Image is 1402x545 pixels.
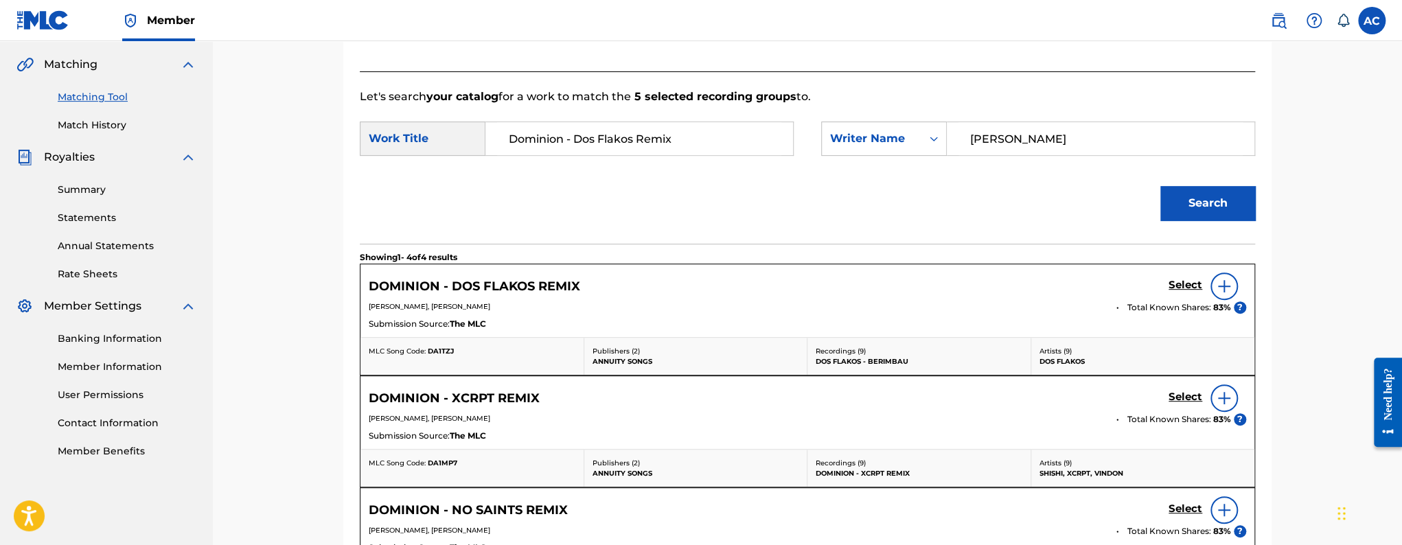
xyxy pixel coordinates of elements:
[1234,413,1246,426] span: ?
[369,347,426,356] span: MLC Song Code:
[44,298,141,314] span: Member Settings
[593,458,799,468] p: Publishers ( 2 )
[58,90,196,104] a: Matching Tool
[180,149,196,165] img: expand
[593,356,799,367] p: ANNUITY SONGS
[16,10,69,30] img: MLC Logo
[1358,7,1386,34] div: User Menu
[1364,347,1402,458] iframe: Resource Center
[1213,413,1231,426] span: 83 %
[58,118,196,132] a: Match History
[1169,391,1202,404] h5: Select
[593,468,799,478] p: ANNUITY SONGS
[360,251,457,264] p: Showing 1 - 4 of 4 results
[360,105,1255,244] form: Search Form
[1039,468,1247,478] p: SHISHI, XCRPT, VINDON
[147,12,195,28] span: Member
[1169,502,1202,515] h5: Select
[1127,525,1213,537] span: Total Known Shares:
[450,318,486,330] span: The MLC
[1127,413,1213,426] span: Total Known Shares:
[369,459,426,467] span: MLC Song Code:
[1216,278,1232,294] img: info
[360,89,1255,105] p: Let's search for a work to match the to.
[1213,525,1231,537] span: 83 %
[1333,479,1402,545] iframe: Chat Widget
[369,414,490,423] span: [PERSON_NAME], [PERSON_NAME]
[428,347,454,356] span: DA1TZJ
[180,56,196,73] img: expand
[1160,186,1255,220] button: Search
[428,459,457,467] span: DA1MP7
[816,458,1022,468] p: Recordings ( 9 )
[58,416,196,430] a: Contact Information
[1169,279,1202,292] h5: Select
[16,298,33,314] img: Member Settings
[631,90,796,103] strong: 5 selected recording groups
[122,12,139,29] img: Top Rightsholder
[44,149,95,165] span: Royalties
[450,430,486,442] span: The MLC
[16,149,33,165] img: Royalties
[1216,502,1232,518] img: info
[58,444,196,459] a: Member Benefits
[58,239,196,253] a: Annual Statements
[593,346,799,356] p: Publishers ( 2 )
[58,211,196,225] a: Statements
[58,183,196,197] a: Summary
[816,356,1022,367] p: DOS FLAKOS - BERIMBAU
[816,468,1022,478] p: DOMINION - XCRPT REMIX
[1306,12,1322,29] img: help
[1337,493,1346,534] div: Drag
[1336,14,1350,27] div: Notifications
[1039,346,1247,356] p: Artists ( 9 )
[58,332,196,346] a: Banking Information
[426,90,498,103] strong: your catalog
[830,130,913,147] div: Writer Name
[369,526,490,535] span: [PERSON_NAME], [PERSON_NAME]
[1234,525,1246,537] span: ?
[369,391,540,406] h5: DOMINION - XCRPT REMIX
[1213,301,1231,314] span: 83 %
[1039,356,1247,367] p: DOS FLAKOS
[369,430,450,442] span: Submission Source:
[1127,301,1213,314] span: Total Known Shares:
[816,346,1022,356] p: Recordings ( 9 )
[16,56,34,73] img: Matching
[369,502,568,518] h5: DOMINION - NO SAINTS REMIX
[58,388,196,402] a: User Permissions
[369,302,490,311] span: [PERSON_NAME], [PERSON_NAME]
[58,267,196,281] a: Rate Sheets
[44,56,97,73] span: Matching
[369,279,580,294] h5: DOMINION - DOS FLAKOS REMIX
[1300,7,1328,34] div: Help
[1270,12,1287,29] img: search
[1039,458,1247,468] p: Artists ( 9 )
[1265,7,1292,34] a: Public Search
[180,298,196,314] img: expand
[58,360,196,374] a: Member Information
[369,318,450,330] span: Submission Source:
[1234,301,1246,314] span: ?
[1216,390,1232,406] img: info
